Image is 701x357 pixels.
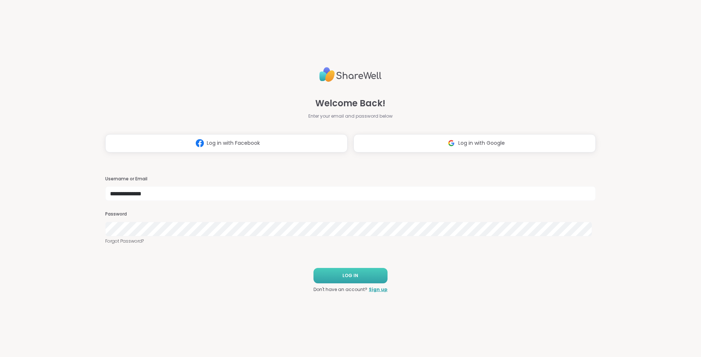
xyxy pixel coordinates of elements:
[342,272,358,279] span: LOG IN
[319,64,382,85] img: ShareWell Logo
[193,136,207,150] img: ShareWell Logomark
[353,134,596,152] button: Log in with Google
[313,286,367,293] span: Don't have an account?
[315,97,385,110] span: Welcome Back!
[444,136,458,150] img: ShareWell Logomark
[369,286,388,293] a: Sign up
[105,134,348,152] button: Log in with Facebook
[313,268,388,283] button: LOG IN
[207,139,260,147] span: Log in with Facebook
[308,113,393,119] span: Enter your email and password below
[105,176,596,182] h3: Username or Email
[105,211,596,217] h3: Password
[105,238,596,244] a: Forgot Password?
[458,139,505,147] span: Log in with Google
